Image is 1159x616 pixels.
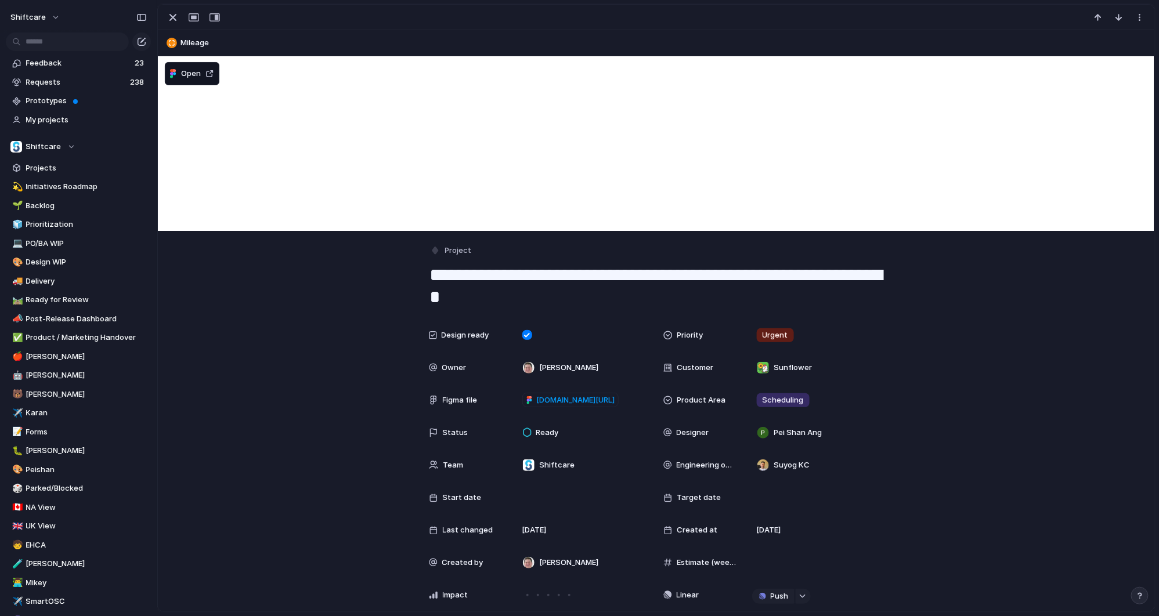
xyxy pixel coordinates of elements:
button: Open [165,62,219,85]
span: Karan [26,407,147,419]
a: ✈️SmartOSC [6,593,151,610]
div: 👨‍💻 [12,576,20,589]
a: ✈️Karan [6,404,151,422]
a: 🛤️Ready for Review [6,291,151,309]
button: shiftcare [5,8,66,27]
span: Forms [26,426,147,438]
a: 🎨Peishan [6,461,151,479]
span: EHCA [26,539,147,551]
span: Suyog KC [774,459,810,471]
span: Start date [443,492,482,503]
div: 🇨🇦 [12,501,20,514]
span: Urgent [763,329,788,341]
span: [PERSON_NAME] [26,389,147,400]
span: Initiatives Roadmap [26,181,147,193]
span: Team [443,459,464,471]
button: 🎨 [10,464,22,476]
div: 🚚 [12,274,20,288]
span: Mileage [180,37,1149,49]
a: Feedback23 [6,55,151,72]
a: 🇨🇦NA View [6,499,151,516]
button: 🍎 [10,351,22,363]
a: My projects [6,111,151,129]
span: [PERSON_NAME] [26,445,147,456]
div: 🤖 [12,369,20,382]
div: 🎨 [12,256,20,269]
a: 🧒EHCA [6,537,151,554]
div: 💻 [12,237,20,250]
button: 🧪 [10,558,22,570]
span: Created by [442,557,483,568]
a: 🎲Parked/Blocked [6,480,151,497]
span: Owner [442,362,467,374]
span: Engineering owner [677,459,738,471]
span: [PERSON_NAME] [540,362,599,374]
span: [PERSON_NAME] [26,558,147,570]
button: 👨‍💻 [10,577,22,589]
span: Status [443,427,468,439]
button: Mileage [163,34,1149,52]
a: 📣Post-Release Dashboard [6,310,151,328]
div: ✅ [12,331,20,345]
div: 🧊 [12,218,20,231]
span: Ready for Review [26,294,147,306]
span: [PERSON_NAME] [26,351,147,363]
a: 📝Forms [6,423,151,441]
button: 📣 [10,313,22,325]
a: 🚚Delivery [6,273,151,290]
div: 🌱 [12,199,20,212]
span: My projects [26,114,147,126]
span: Linear [677,589,699,601]
span: Peishan [26,464,147,476]
a: ✅Product / Marketing Handover [6,329,151,346]
span: SmartOSC [26,596,147,607]
span: [DOMAIN_NAME][URL] [537,394,615,406]
button: 🤖 [10,369,22,381]
span: Requests [26,77,127,88]
button: 🐻 [10,389,22,400]
button: 📝 [10,426,22,438]
span: Design WIP [26,256,147,268]
div: 📣 [12,312,20,325]
span: Product / Marketing Handover [26,332,147,343]
button: 🌱 [10,200,22,212]
span: Prioritization [26,219,147,230]
a: 🤖[PERSON_NAME] [6,367,151,384]
a: 🐻[PERSON_NAME] [6,386,151,403]
span: [DATE] [522,524,547,536]
a: 🎨Design WIP [6,253,151,271]
div: 🇬🇧 [12,520,20,533]
a: 🐛[PERSON_NAME] [6,442,151,459]
div: 🧪 [12,557,20,571]
a: 🌱Backlog [6,197,151,215]
a: 👨‍💻Mikey [6,574,151,592]
button: ✈️ [10,596,22,607]
div: 🐻 [12,387,20,401]
a: [DOMAIN_NAME][URL] [522,393,619,408]
span: [PERSON_NAME] [26,369,147,381]
div: 🎨 [12,463,20,476]
a: 🍎[PERSON_NAME] [6,348,151,365]
button: 💻 [10,238,22,249]
a: 🧊Prioritization [6,216,151,233]
button: ✈️ [10,407,22,419]
a: 🇬🇧UK View [6,517,151,535]
span: Impact [443,589,468,601]
a: 💫Initiatives Roadmap [6,178,151,195]
a: 💻PO/BA WIP [6,235,151,252]
span: Project [445,245,472,256]
span: Feedback [26,57,131,69]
